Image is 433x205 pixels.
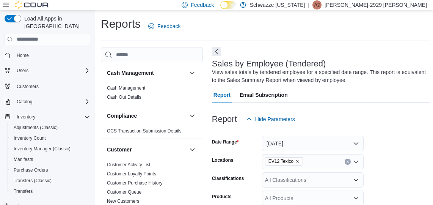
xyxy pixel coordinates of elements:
[14,167,48,173] span: Purchase Orders
[11,123,61,132] a: Adjustments (Classic)
[14,50,90,60] span: Home
[101,84,203,105] div: Cash Management
[15,1,49,9] img: Cova
[11,166,90,175] span: Purchase Orders
[262,136,364,151] button: [DATE]
[17,84,39,90] span: Customers
[11,144,90,153] span: Inventory Manager (Classic)
[14,97,35,106] button: Catalog
[312,0,322,9] div: Adrian-2929 Telles
[250,0,305,9] p: Schwazze [US_STATE]
[11,176,90,185] span: Transfers (Classic)
[212,68,427,84] div: View sales totals by tendered employee for a specified date range. This report is equivalent to t...
[107,171,156,177] a: Customer Loyalty Points
[101,16,141,32] h1: Reports
[8,175,93,186] button: Transfers (Classic)
[212,194,232,200] label: Products
[212,157,234,163] label: Locations
[14,66,90,75] span: Users
[11,123,90,132] span: Adjustments (Classic)
[14,146,71,152] span: Inventory Manager (Classic)
[212,175,244,181] label: Classifications
[213,87,231,102] span: Report
[11,155,90,164] span: Manifests
[212,139,239,145] label: Date Range
[14,135,46,141] span: Inventory Count
[212,115,237,124] h3: Report
[308,0,309,9] p: |
[265,157,303,166] span: EV12 Texico
[11,134,49,143] a: Inventory Count
[107,112,137,120] h3: Compliance
[268,158,293,165] span: EV12 Texico
[107,180,163,186] span: Customer Purchase History
[14,156,33,162] span: Manifests
[14,112,38,121] button: Inventory
[212,47,221,56] button: Next
[14,82,42,91] a: Customers
[353,177,359,183] button: Open list of options
[325,0,427,9] p: [PERSON_NAME]-2929 [PERSON_NAME]
[17,52,29,58] span: Home
[101,126,203,139] div: Compliance
[107,95,141,100] a: Cash Out Details
[21,15,90,30] span: Load All Apps in [GEOGRAPHIC_DATA]
[191,1,214,9] span: Feedback
[107,189,141,195] a: Customer Queue
[145,19,184,34] a: Feedback
[8,143,93,154] button: Inventory Manager (Classic)
[188,111,197,120] button: Compliance
[212,59,326,68] h3: Sales by Employee (Tendered)
[14,97,90,106] span: Catalog
[8,122,93,133] button: Adjustments (Classic)
[353,195,359,201] button: Open list of options
[107,146,132,153] h3: Customer
[157,22,180,30] span: Feedback
[17,68,28,74] span: Users
[11,176,55,185] a: Transfers (Classic)
[107,171,156,177] span: Customer Loyalty Points
[11,155,36,164] a: Manifests
[14,66,31,75] button: Users
[11,166,51,175] a: Purchase Orders
[14,51,32,60] a: Home
[107,85,145,91] a: Cash Management
[8,186,93,197] button: Transfers
[107,162,151,168] span: Customer Activity List
[188,68,197,77] button: Cash Management
[240,87,288,102] span: Email Subscription
[2,80,93,91] button: Customers
[14,188,33,194] span: Transfers
[220,1,236,9] input: Dark Mode
[107,162,151,167] a: Customer Activity List
[188,145,197,154] button: Customer
[353,159,359,165] button: Open list of options
[11,134,90,143] span: Inventory Count
[11,187,36,196] a: Transfers
[314,0,320,9] span: A2
[14,178,52,184] span: Transfers (Classic)
[17,114,35,120] span: Inventory
[14,81,90,91] span: Customers
[107,146,186,153] button: Customer
[17,99,32,105] span: Catalog
[243,112,298,127] button: Hide Parameters
[11,144,74,153] a: Inventory Manager (Classic)
[8,165,93,175] button: Purchase Orders
[107,69,154,77] h3: Cash Management
[107,128,182,134] a: OCS Transaction Submission Details
[107,199,139,204] a: New Customers
[8,154,93,165] button: Manifests
[11,187,90,196] span: Transfers
[107,180,163,186] a: Customer Purchase History
[255,115,295,123] span: Hide Parameters
[2,96,93,107] button: Catalog
[14,112,90,121] span: Inventory
[107,128,182,134] span: OCS Transaction Submission Details
[2,112,93,122] button: Inventory
[2,65,93,76] button: Users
